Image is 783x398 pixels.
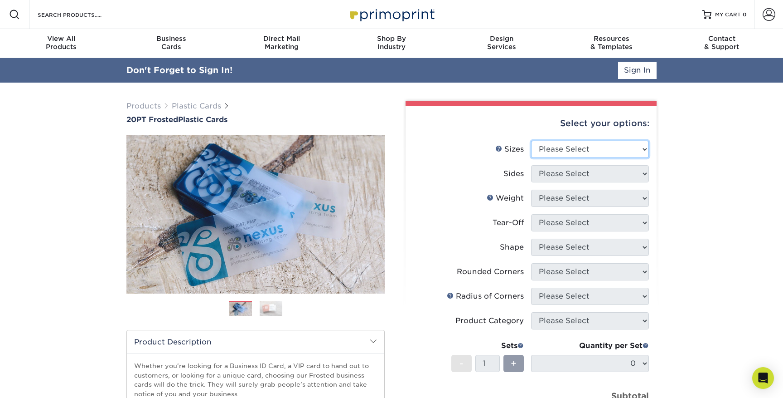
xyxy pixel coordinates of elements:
[116,34,227,51] div: Cards
[6,29,116,58] a: View AllProducts
[487,193,524,204] div: Weight
[618,62,657,79] a: Sign In
[447,291,524,302] div: Radius of Corners
[227,29,337,58] a: Direct MailMarketing
[116,34,227,43] span: Business
[126,115,178,124] span: 20PT Frosted
[667,34,777,51] div: & Support
[337,29,447,58] a: Shop ByIndustry
[531,340,649,351] div: Quantity per Set
[511,357,517,370] span: +
[260,300,282,316] img: Plastic Cards 02
[116,29,227,58] a: BusinessCards
[127,330,384,354] h2: Product Description
[337,34,447,43] span: Shop By
[126,64,232,77] div: Don't Forget to Sign In!
[172,102,221,110] a: Plastic Cards
[556,34,667,43] span: Resources
[451,340,524,351] div: Sets
[346,5,437,24] img: Primoprint
[446,34,556,51] div: Services
[495,144,524,155] div: Sizes
[6,34,116,43] span: View All
[6,34,116,51] div: Products
[37,9,125,20] input: SEARCH PRODUCTS.....
[459,357,464,370] span: -
[743,11,747,18] span: 0
[227,34,337,51] div: Marketing
[446,29,556,58] a: DesignServices
[503,168,524,179] div: Sides
[556,29,667,58] a: Resources& Templates
[752,367,774,389] div: Open Intercom Messenger
[446,34,556,43] span: Design
[413,106,649,141] div: Select your options:
[715,11,741,19] span: MY CART
[500,242,524,253] div: Shape
[667,34,777,43] span: Contact
[455,315,524,326] div: Product Category
[126,102,161,110] a: Products
[126,115,385,124] h1: Plastic Cards
[493,217,524,228] div: Tear-Off
[126,125,385,304] img: 20PT Frosted 01
[457,266,524,277] div: Rounded Corners
[229,301,252,317] img: Plastic Cards 01
[126,115,385,124] a: 20PT FrostedPlastic Cards
[667,29,777,58] a: Contact& Support
[556,34,667,51] div: & Templates
[337,34,447,51] div: Industry
[227,34,337,43] span: Direct Mail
